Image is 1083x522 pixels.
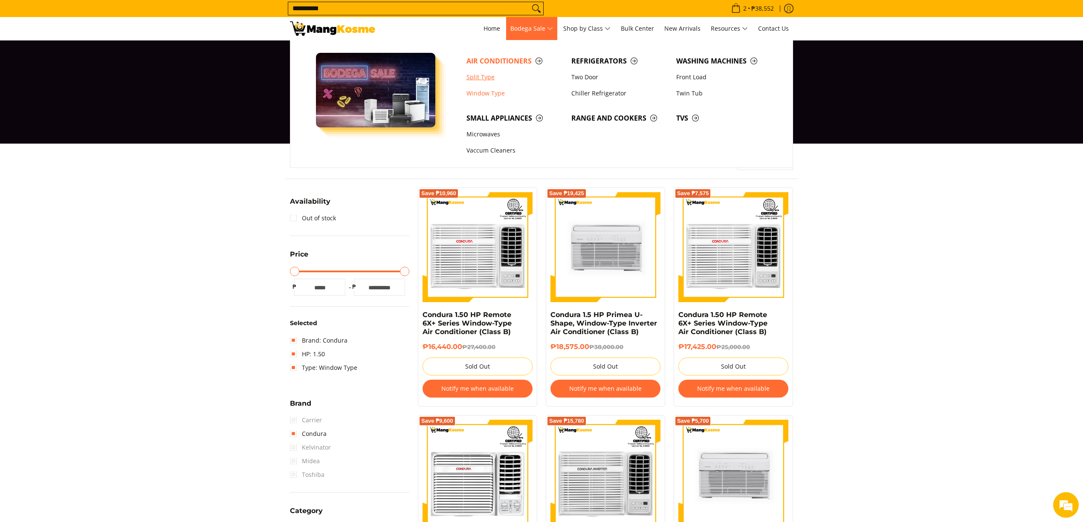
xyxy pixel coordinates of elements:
span: Toshiba [290,468,324,482]
a: Condura 1.5 HP Primea U-Shape, Window-Type Inverter Air Conditioner (Class B) [550,311,657,336]
a: Bodega Sale [506,17,557,40]
a: Vaccum Cleaners [462,143,567,159]
a: Out of stock [290,211,336,225]
button: Notify me when available [423,380,533,398]
summary: Open [290,400,311,413]
span: Contact Us [758,24,789,32]
span: Kelvinator [290,441,331,454]
span: Price [290,251,308,258]
span: New Arrivals [664,24,701,32]
span: Washing Machines [676,56,773,66]
a: Refrigerators [567,53,672,69]
a: Condura [290,427,327,441]
img: Bodega Sale [316,53,435,127]
h6: ₱18,575.00 [550,343,660,351]
img: Condura 1.50 HP Remote 6X+ Series Window-Type Air Conditioner (Class B) [423,192,533,302]
a: Range and Cookers [567,110,672,126]
del: ₱38,000.00 [589,343,623,350]
summary: Open [290,198,330,211]
span: Home [484,24,500,32]
img: Condura 1.5 HP Primea U-Shape, Window-Type Inverter Air Conditioner (Class B) [550,192,660,302]
a: Microwaves [462,126,567,142]
h6: Selected [290,320,409,327]
a: Contact Us [754,17,793,40]
span: ₱ [290,283,298,291]
span: ₱ [350,283,358,291]
a: Resources [707,17,752,40]
a: Home [479,17,504,40]
span: Save ₱10,960 [421,191,456,196]
span: Brand [290,400,311,407]
a: Chiller Refrigerator [567,85,672,101]
a: Type: Window Type [290,361,357,375]
a: Small Appliances [462,110,567,126]
span: Resources [711,23,748,34]
a: Bulk Center [617,17,658,40]
button: Notify me when available [678,380,788,398]
a: Brand: Condura [290,334,347,347]
span: Save ₱7,575 [677,191,709,196]
del: ₱27,400.00 [462,343,495,350]
span: Shop by Class [563,23,611,34]
a: Two Door [567,69,672,85]
span: Air Conditioners [466,56,563,66]
a: Condura 1.50 HP Remote 6X+ Series Window-Type Air Conditioner (Class B) [678,311,767,336]
button: Search [530,2,543,15]
a: Front Load [672,69,777,85]
h6: ₱16,440.00 [423,343,533,351]
del: ₱25,000.00 [716,343,750,350]
span: TVs [676,113,773,124]
a: Split Type [462,69,567,85]
span: Refrigerators [571,56,668,66]
span: Save ₱19,425 [549,191,584,196]
span: Carrier [290,413,322,427]
button: Sold Out [550,358,660,375]
img: Condura 1.50 HP Remote 6X+ Series Window-Type Air Conditioner (Class B) [678,192,788,302]
summary: Open [290,508,323,521]
span: • [729,4,776,13]
span: Midea [290,454,320,468]
a: Shop by Class [559,17,615,40]
a: Twin Tub [672,85,777,101]
span: ₱38,552 [750,6,775,12]
span: Category [290,508,323,514]
a: Washing Machines [672,53,777,69]
span: 2 [742,6,748,12]
span: Save ₱15,780 [549,418,584,424]
a: Window Type [462,85,567,101]
button: Sold Out [423,358,533,375]
span: Range and Cookers [571,113,668,124]
h6: ₱17,425.00 [678,343,788,351]
button: Sold Out [678,358,788,375]
summary: Open [290,251,308,264]
span: Bulk Center [621,24,654,32]
span: Availability [290,198,330,205]
nav: Main Menu [384,17,793,40]
div: Minimize live chat window [140,4,160,25]
a: New Arrivals [660,17,705,40]
a: TVs [672,110,777,126]
button: Notify me when available [550,380,660,398]
span: Small Appliances [466,113,563,124]
textarea: Type your message and hit 'Enter' [4,233,162,262]
div: Chat with us now [44,48,143,59]
span: We're online! [49,107,118,193]
span: Bodega Sale [510,23,553,34]
a: HP: 1.50 [290,347,325,361]
a: Air Conditioners [462,53,567,69]
span: Save ₱9,600 [421,418,453,424]
span: Save ₱5,700 [677,418,709,424]
a: Condura 1.50 HP Remote 6X+ Series Window-Type Air Conditioner (Class B) [423,311,512,336]
img: Bodega Sale Aircon l Mang Kosme: Home Appliances Warehouse Sale Window Type [290,21,375,36]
